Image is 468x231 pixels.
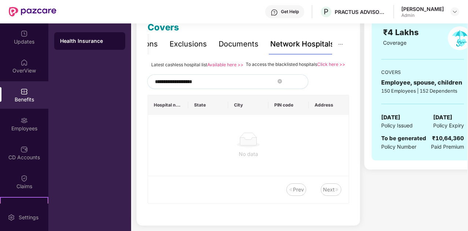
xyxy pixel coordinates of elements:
img: svg+xml;base64,PHN2ZyBpZD0iSGVscC0zMngzMiIgeG1sbnM9Imh0dHA6Ly93d3cudzMub3JnLzIwMDAvc3ZnIiB3aWR0aD... [271,9,278,16]
span: To be generated [381,135,426,142]
div: Network Hospitals [270,38,334,50]
span: close-circle [278,78,282,85]
div: Admin [401,12,444,18]
div: Documents [219,38,259,50]
img: svg+xml;base64,PHN2ZyBpZD0iQ2xhaW0iIHhtbG5zPSJodHRwOi8vd3d3LnczLm9yZy8yMDAwL3N2ZyIgd2lkdGg9IjIwIi... [21,175,28,182]
img: svg+xml;base64,PHN2ZyBpZD0iQ0RfQWNjb3VudHMiIGRhdGEtbmFtZT0iQ0QgQWNjb3VudHMiIHhtbG5zPSJodHRwOi8vd3... [21,146,28,153]
img: svg+xml;base64,PHN2ZyBpZD0iVXBkYXRlZCIgeG1sbnM9Imh0dHA6Ly93d3cudzMub3JnLzIwMDAvc3ZnIiB3aWR0aD0iMj... [21,30,28,37]
span: Policy Expiry [433,122,464,130]
span: Policy Issued [381,122,413,130]
span: Address [315,102,343,108]
th: City [228,95,268,115]
div: Prev [293,186,304,194]
div: No data [154,150,343,158]
div: Get Help [281,9,299,15]
img: svg+xml;base64,PHN2ZyBpZD0iU2V0dGluZy0yMHgyMCIgeG1sbnM9Imh0dHA6Ly93d3cudzMub3JnLzIwMDAvc3ZnIiB3aW... [8,214,15,221]
button: ellipsis [332,34,349,54]
div: PRACTUS ADVISORS PRIVATE LIMITED [335,8,386,15]
div: Health Insurance [60,37,119,45]
span: Policy Number [381,144,416,150]
th: Hospital name [148,95,188,115]
div: ₹10,64,360 [432,134,464,143]
img: svg+xml;base64,PHN2ZyBpZD0iQmVuZWZpdHMiIHhtbG5zPSJodHRwOi8vd3d3LnczLm9yZy8yMDAwL3N2ZyIgd2lkdGg9Ij... [21,88,28,95]
span: Paid Premium [431,143,464,151]
span: [DATE] [381,113,400,122]
span: [DATE] [433,113,452,122]
div: Employee, spouse, children [381,78,464,87]
span: Hospital name [154,102,182,108]
div: Settings [16,214,41,221]
span: To access the blacklisted hospitals [246,62,317,67]
span: Latest cashless hospital list [151,62,207,67]
th: Address [309,95,349,115]
img: svg+xml;base64,PHN2ZyBpZD0iRHJvcGRvd24tMzJ4MzIiIHhtbG5zPSJodHRwOi8vd3d3LnczLm9yZy8yMDAwL3N2ZyIgd2... [452,9,458,15]
div: Next [323,186,335,194]
span: Covers [148,22,179,33]
img: svg+xml;base64,PHN2ZyBpZD0iRW1wbG95ZWVzIiB4bWxucz0iaHR0cDovL3d3dy53My5vcmcvMjAwMC9zdmciIHdpZHRoPS... [21,117,28,124]
img: New Pazcare Logo [9,7,56,16]
img: svg+xml;base64,PHN2ZyB4bWxucz0iaHR0cDovL3d3dy53My5vcmcvMjAwMC9zdmciIHdpZHRoPSIxNiIgaGVpZ2h0PSIxNi... [335,187,339,192]
span: ₹4 Lakhs [383,27,421,37]
div: Exclusions [170,38,207,50]
span: Coverage [383,40,406,46]
a: Available here >> [207,62,244,67]
th: State [188,95,229,115]
span: P [324,7,328,16]
div: COVERS [381,68,464,76]
button: search [286,74,308,89]
a: Click here >> [317,62,345,67]
span: close-circle [278,79,282,83]
div: 150 Employees | 152 Dependents [381,87,464,94]
th: PIN code [268,95,309,115]
span: ellipsis [338,42,343,47]
div: [PERSON_NAME] [401,5,444,12]
img: svg+xml;base64,PHN2ZyBpZD0iSG9tZSIgeG1sbnM9Imh0dHA6Ly93d3cudzMub3JnLzIwMDAvc3ZnIiB3aWR0aD0iMjAiIG... [21,59,28,66]
img: svg+xml;base64,PHN2ZyB4bWxucz0iaHR0cDovL3d3dy53My5vcmcvMjAwMC9zdmciIHdpZHRoPSIxNiIgaGVpZ2h0PSIxNi... [289,187,293,192]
